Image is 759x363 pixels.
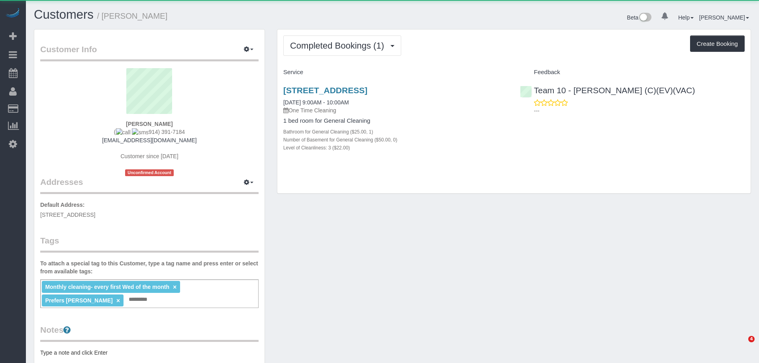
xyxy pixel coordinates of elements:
[283,118,508,124] h4: 1 bed room for General Cleaning
[690,35,745,52] button: Create Booking
[114,129,185,135] span: ( 914) 391-7184
[5,8,21,19] img: Automaid Logo
[283,69,508,76] h4: Service
[120,153,178,159] span: Customer since [DATE]
[627,14,652,21] a: Beta
[97,12,168,20] small: / [PERSON_NAME]
[283,99,349,106] a: [DATE] 9:00AM - 10:00AM
[638,13,651,23] img: New interface
[40,212,95,218] span: [STREET_ADDRESS]
[283,35,401,56] button: Completed Bookings (1)
[132,128,149,136] img: sms
[116,297,120,304] a: ×
[40,324,259,342] legend: Notes
[732,336,751,355] iframe: Intercom live chat
[45,284,169,290] span: Monthly cleaning- every first Wed of the month
[290,41,388,51] span: Completed Bookings (1)
[699,14,749,21] a: [PERSON_NAME]
[748,336,755,342] span: 4
[34,8,94,22] a: Customers
[126,121,173,127] strong: [PERSON_NAME]
[283,137,397,143] small: Number of Basement for General Cleaning ($50.00, 0)
[40,349,259,357] pre: Type a note and click Enter
[40,235,259,253] legend: Tags
[40,43,259,61] legend: Customer Info
[116,128,131,136] img: call
[283,106,508,114] p: One Time Cleaning
[40,259,259,275] label: To attach a special tag to this Customer, type a tag name and press enter or select from availabl...
[102,137,196,143] a: [EMAIL_ADDRESS][DOMAIN_NAME]
[283,145,350,151] small: Level of Cleanliness: 3 ($22.00)
[125,169,174,176] span: Unconfirmed Account
[678,14,694,21] a: Help
[283,86,367,95] a: [STREET_ADDRESS]
[534,107,745,115] p: ---
[283,129,373,135] small: Bathroom for General Cleaning ($25.00, 1)
[520,86,695,95] a: Team 10 - [PERSON_NAME] (C)(EV)(VAC)
[173,284,177,290] a: ×
[40,201,85,209] label: Default Address:
[45,297,113,304] span: Prefers [PERSON_NAME]
[520,69,745,76] h4: Feedback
